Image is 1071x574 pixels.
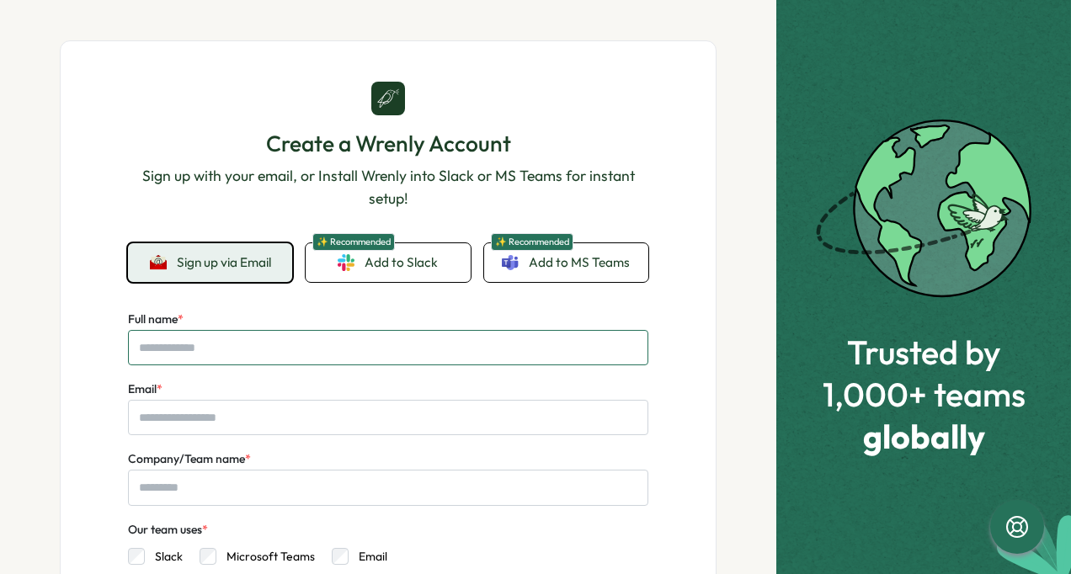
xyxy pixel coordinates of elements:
label: Full name [128,311,184,329]
label: Microsoft Teams [216,548,315,565]
a: ✨ RecommendedAdd to Slack [306,243,470,282]
h1: Create a Wrenly Account [128,129,648,158]
label: Slack [145,548,183,565]
button: Sign up via Email [128,243,292,282]
span: ✨ Recommended [312,233,395,251]
span: globally [823,417,1026,454]
a: ✨ RecommendedAdd to MS Teams [484,243,648,282]
span: Add to Slack [365,253,438,272]
span: 1,000+ teams [823,375,1026,412]
div: Our team uses [128,521,208,539]
label: Email [128,380,163,399]
label: Company/Team name [128,450,251,469]
span: Add to MS Teams [529,253,630,272]
span: Sign up via Email [177,255,271,270]
p: Sign up with your email, or Install Wrenly into Slack or MS Teams for instant setup! [128,165,648,210]
label: Email [349,548,387,565]
span: Trusted by [823,333,1026,370]
span: ✨ Recommended [491,233,573,251]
